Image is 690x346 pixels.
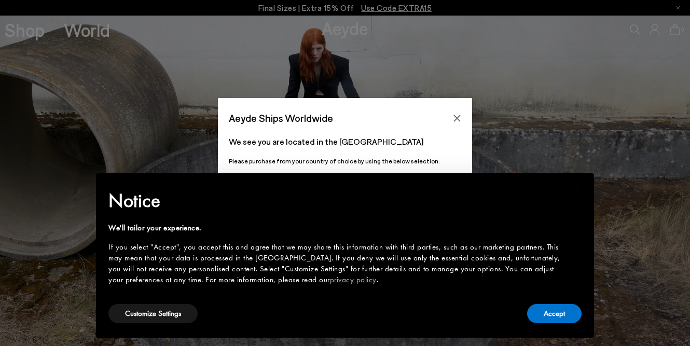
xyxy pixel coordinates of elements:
span: Aeyde Ships Worldwide [229,109,333,127]
a: privacy policy [330,274,377,285]
div: We'll tailor your experience. [108,223,565,233]
button: Customize Settings [108,304,198,323]
h2: Notice [108,187,565,214]
button: Close this notice [565,176,590,201]
span: × [574,181,581,197]
button: Close [449,110,465,126]
button: Accept [527,304,582,323]
p: We see you are located in the [GEOGRAPHIC_DATA] [229,135,461,148]
div: If you select "Accept", you accept this and agree that we may share this information with third p... [108,242,565,285]
p: Please purchase from your country of choice by using the below selection: [229,156,461,166]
